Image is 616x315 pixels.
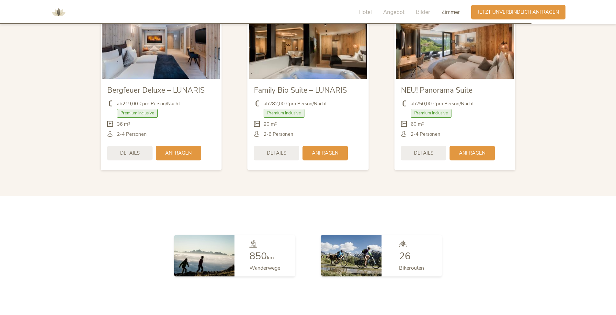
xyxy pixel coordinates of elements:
[267,150,286,157] span: Details
[416,8,430,16] span: Bilder
[267,254,274,261] span: km
[359,8,372,16] span: Hotel
[264,121,277,128] span: 90 m²
[117,121,130,128] span: 36 m²
[264,131,293,138] span: 2-6 Personen
[411,100,474,107] span: ab pro Person/Nacht
[399,250,411,263] span: 26
[117,109,158,117] span: Premium Inclusive
[399,264,424,272] span: Bikerouten
[411,131,440,138] span: 2-4 Personen
[117,100,180,107] span: ab pro Person/Nacht
[411,121,424,128] span: 60 m²
[459,150,485,157] span: Anfragen
[401,85,473,95] span: NEU! Panorama Suite
[411,109,451,117] span: Premium Inclusive
[120,150,140,157] span: Details
[414,150,433,157] span: Details
[383,8,405,16] span: Angebot
[107,85,205,95] span: Bergfeuer Deluxe – LUNARIS
[478,9,559,16] span: Jetzt unverbindlich anfragen
[312,150,338,157] span: Anfragen
[165,150,192,157] span: Anfragen
[416,100,436,107] b: 250,00 €
[264,109,304,117] span: Premium Inclusive
[249,250,267,263] span: 850
[49,3,68,22] img: AMONTI & LUNARIS Wellnessresort
[122,100,142,107] b: 219,00 €
[102,13,220,79] img: Bergfeuer Deluxe – LUNARIS
[117,131,147,138] span: 2-4 Personen
[249,13,367,79] img: Family Bio Suite – LUNARIS
[396,13,514,79] img: NEU! Panorama Suite
[254,85,347,95] span: Family Bio Suite – LUNARIS
[264,100,327,107] span: ab pro Person/Nacht
[49,10,68,14] a: AMONTI & LUNARIS Wellnessresort
[249,264,280,272] span: Wanderwege
[441,8,460,16] span: Zimmer
[269,100,289,107] b: 282,00 €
